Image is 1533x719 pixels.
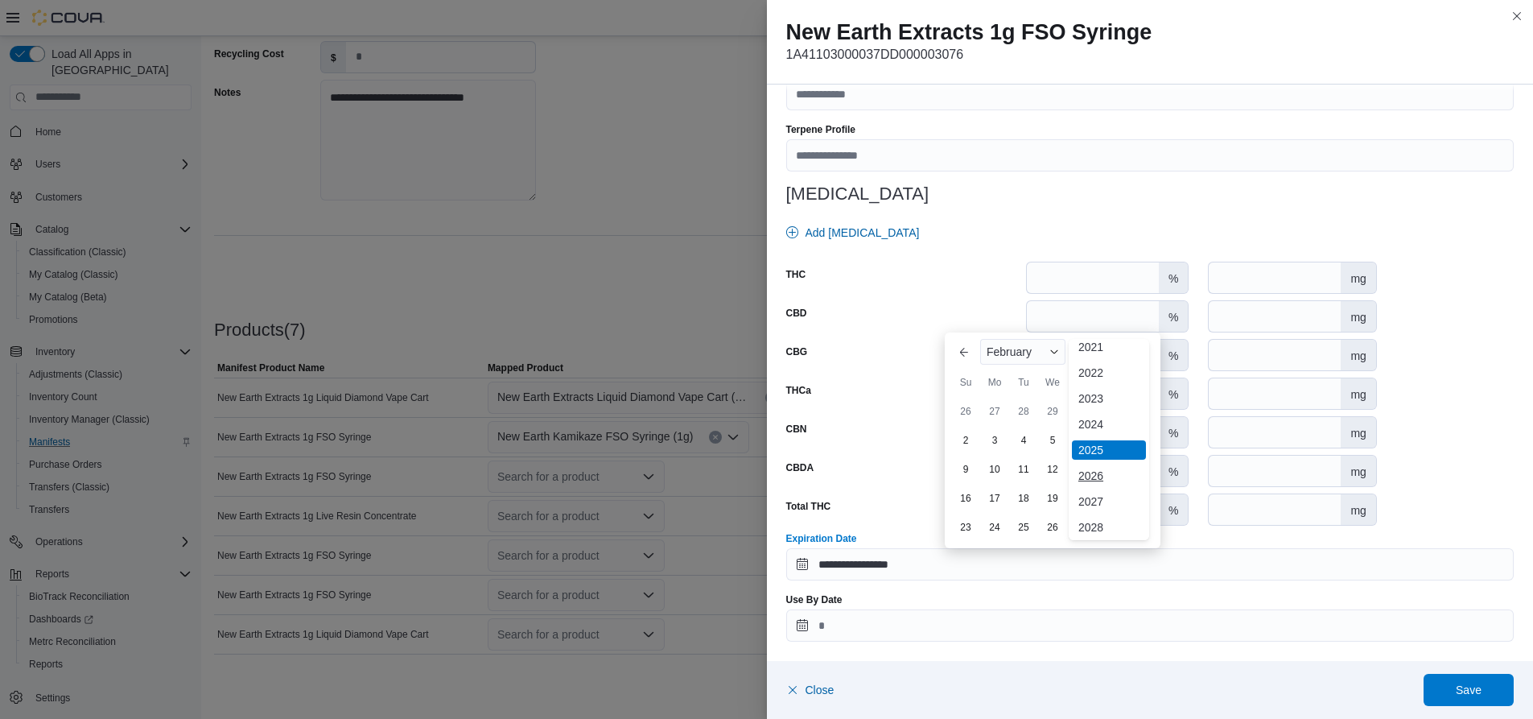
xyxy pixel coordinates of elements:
span: February [987,345,1032,358]
label: Use By Date [786,593,843,606]
div: Su [953,370,979,395]
div: day-27 [982,399,1008,424]
button: Previous Month [951,339,977,365]
input: Press the down key to open a popover containing a calendar. [786,609,1514,642]
div: February, 2025 [951,397,1154,542]
div: day-12 [1040,457,1065,482]
div: day-25 [1011,514,1036,540]
h3: [MEDICAL_DATA] [786,184,1514,204]
div: Tu [1011,370,1036,395]
div: % [1159,340,1188,370]
div: day-9 [953,457,979,482]
label: Terpene Profile [786,123,855,136]
div: Mo [982,370,1008,395]
input: Press the down key to enter a popover containing a calendar. Press the escape key to close the po... [786,548,1514,581]
div: We [1040,370,1065,395]
div: day-26 [953,399,979,424]
div: day-24 [982,514,1008,540]
span: Add [MEDICAL_DATA] [806,225,920,241]
div: mg [1341,340,1375,370]
div: day-28 [1011,399,1036,424]
label: CBDA [786,461,814,474]
label: THC [786,268,806,281]
label: Total THC [786,500,831,513]
div: mg [1341,417,1375,448]
div: % [1159,417,1188,448]
div: 2021 [1072,337,1146,357]
div: day-4 [1011,428,1036,453]
div: day-29 [1040,399,1065,424]
label: CBN [786,423,807,436]
div: 2028 [1072,518,1146,537]
div: day-26 [1040,514,1065,540]
div: day-23 [953,514,979,540]
div: 2022 [1072,363,1146,382]
div: mg [1341,262,1375,293]
span: Close [806,682,834,698]
div: mg [1341,378,1375,409]
div: 2026 [1072,466,1146,486]
label: Expiration Date [786,532,857,545]
div: day-17 [982,486,1008,511]
div: % [1159,262,1188,293]
div: % [1159,494,1188,525]
div: % [1159,456,1188,486]
label: THCa [786,384,811,397]
div: day-16 [953,486,979,511]
div: mg [1341,301,1375,332]
div: % [1159,301,1188,332]
div: day-11 [1011,457,1036,482]
div: 2025 [1072,440,1146,460]
div: 2023 [1072,389,1146,408]
button: Close [786,674,834,706]
label: CBG [786,345,808,358]
div: day-10 [982,457,1008,482]
div: day-5 [1040,428,1065,453]
div: mg [1341,456,1375,486]
button: Close this dialog [1507,6,1527,26]
div: mg [1341,494,1375,525]
div: % [1159,378,1188,409]
div: day-2 [953,428,979,453]
div: 2024 [1072,415,1146,434]
div: 2027 [1072,492,1146,511]
label: CBD [786,307,807,320]
span: Save [1456,682,1481,698]
div: day-19 [1040,486,1065,511]
h2: New Earth Extracts 1g FSO Syringe [786,19,1514,45]
button: Save [1424,674,1514,706]
div: day-18 [1011,486,1036,511]
p: 1A41103000037DD000003076 [786,45,1514,64]
div: Button. Open the month selector. February is currently selected. [980,339,1065,365]
div: day-3 [982,428,1008,453]
button: Add [MEDICAL_DATA] [780,217,926,249]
